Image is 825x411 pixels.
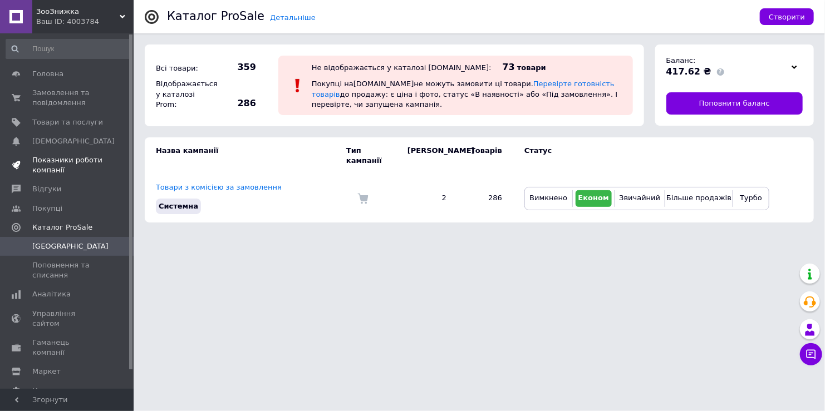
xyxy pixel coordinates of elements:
td: 2 [396,174,458,222]
a: Товари з комісією за замовлення [156,183,282,191]
span: 286 [217,97,256,110]
span: Економ [578,194,609,202]
td: Товарів [458,137,513,174]
span: Каталог ProSale [32,222,92,232]
span: 73 [503,62,515,72]
span: [GEOGRAPHIC_DATA] [32,241,109,251]
span: ЗооЗнижка [36,7,120,17]
span: Поповнити баланс [699,98,770,108]
div: Відображається у каталозі Prom: [153,76,214,112]
button: Економ [576,190,612,207]
td: Назва кампанії [145,137,346,174]
td: 286 [458,174,513,222]
span: Відгуки [32,184,61,194]
a: Детальніше [270,13,316,22]
span: Аналітика [32,289,71,299]
span: Поповнення та списання [32,260,103,280]
span: Головна [32,69,63,79]
span: Вимкнено [529,194,567,202]
span: Системна [159,202,198,210]
img: :exclamation: [289,77,306,94]
span: Створити [769,13,805,21]
button: Звичайний [618,190,662,207]
span: Маркет [32,367,61,377]
span: Баланс: [666,56,696,65]
button: Вимкнено [528,190,569,207]
td: Статус [513,137,769,174]
div: Каталог ProSale [167,11,264,22]
img: Комісія за замовлення [357,193,369,204]
button: Турбо [736,190,766,207]
div: Ваш ID: 4003784 [36,17,134,27]
span: Більше продажів [666,194,731,202]
td: [PERSON_NAME] [396,137,458,174]
span: Налаштування [32,386,89,396]
span: 417.62 ₴ [666,66,711,77]
span: Звичайний [619,194,660,202]
span: Покупці на [DOMAIN_NAME] не можуть замовити ці товари. до продажу: є ціна і фото, статус «В наявн... [312,80,617,108]
td: Тип кампанії [346,137,396,174]
button: Більше продажів [668,190,730,207]
span: 359 [217,61,256,73]
span: Замовлення та повідомлення [32,88,103,108]
input: Пошук [6,39,131,59]
span: товари [517,63,546,72]
a: Поповнити баланс [666,92,803,115]
div: Всі товари: [153,61,214,76]
a: Перевірте готовність товарів [312,80,615,98]
span: Гаманець компанії [32,338,103,358]
button: Чат з покупцем [800,343,822,365]
div: Не відображається у каталозі [DOMAIN_NAME]: [312,63,492,72]
span: [DEMOGRAPHIC_DATA] [32,136,115,146]
span: Товари та послуги [32,117,103,127]
button: Створити [760,8,814,25]
span: Показники роботи компанії [32,155,103,175]
span: Турбо [740,194,762,202]
span: Покупці [32,204,62,214]
span: Управління сайтом [32,309,103,329]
